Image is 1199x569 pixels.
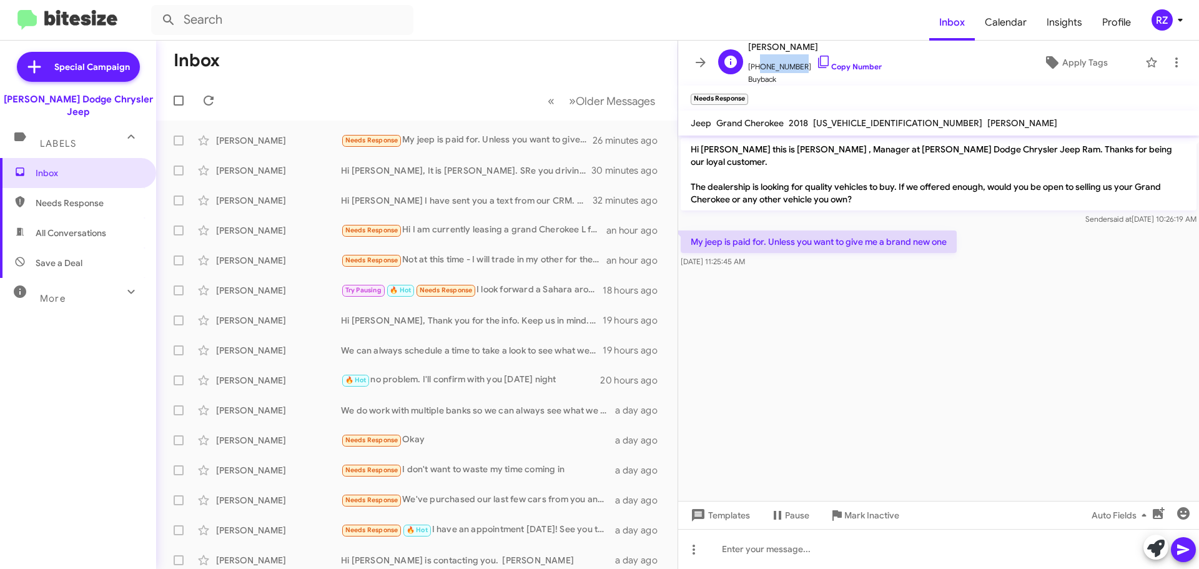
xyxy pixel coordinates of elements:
div: [PERSON_NAME] [216,254,341,267]
div: a day ago [615,524,668,537]
a: Special Campaign [17,52,140,82]
span: [PHONE_NUMBER] [748,54,882,73]
div: 19 hours ago [603,344,668,357]
div: [PERSON_NAME] [216,494,341,507]
div: My jeep is paid for. Unless you want to give me a brand new one [341,133,593,147]
span: Needs Response [345,436,398,444]
div: [PERSON_NAME] [216,344,341,357]
span: Needs Response [345,496,398,504]
button: RZ [1141,9,1185,31]
div: 32 minutes ago [593,194,668,207]
span: [PERSON_NAME] [987,117,1057,129]
span: [DATE] 11:25:45 AM [681,257,745,266]
a: Calendar [975,4,1037,41]
span: 2018 [789,117,808,129]
span: Needs Response [345,256,398,264]
div: [PERSON_NAME] [216,434,341,447]
button: Auto Fields [1082,504,1162,527]
span: Buyback [748,73,882,86]
div: no problem. I'll confirm with you [DATE] night [341,373,600,387]
a: Copy Number [816,62,882,71]
div: [PERSON_NAME] [216,404,341,417]
span: Templates [688,504,750,527]
span: Older Messages [576,94,655,108]
div: [PERSON_NAME] [216,374,341,387]
span: Auto Fields [1092,504,1152,527]
div: [PERSON_NAME] [216,464,341,477]
div: [PERSON_NAME] [216,284,341,297]
div: a day ago [615,554,668,567]
button: Next [561,88,663,114]
div: I have an appointment [DATE]! See you then. Thanks so much :-) [341,523,615,537]
div: [PERSON_NAME] [216,194,341,207]
div: Not at this time - I will trade in my other for the new one I discussed with [PERSON_NAME] [341,253,606,267]
span: 🔥 Hot [390,286,411,294]
div: a day ago [615,494,668,507]
div: We've purchased our last few cars from you and would have liked to continue but are limited at th... [341,493,615,507]
div: an hour ago [606,224,668,237]
h1: Inbox [174,51,220,71]
span: Special Campaign [54,61,130,73]
div: I look forward a Sahara around 30k [341,283,603,297]
span: Needs Response [345,526,398,534]
span: Labels [40,138,76,149]
span: said at [1110,214,1132,224]
span: All Conversations [36,227,106,239]
span: Needs Response [345,136,398,144]
div: Hi [PERSON_NAME], It is [PERSON_NAME]. SRe you driving a 2017 Grand Cherokee? [341,164,593,177]
div: a day ago [615,464,668,477]
div: Hi [PERSON_NAME], Thank you for the info. Keep us in mind.. nie;[DOMAIN_NAME]....Hope to see you ... [341,314,603,327]
button: Apply Tags [1011,51,1139,74]
div: RZ [1152,9,1173,31]
span: Apply Tags [1062,51,1108,74]
span: Save a Deal [36,257,82,269]
span: 🔥 Hot [407,526,428,534]
span: Sender [DATE] 10:26:19 AM [1085,214,1197,224]
div: We do work with multiple banks so we can always see what we can do for you when you come in. Did ... [341,404,615,417]
span: « [548,93,555,109]
span: » [569,93,576,109]
div: [PERSON_NAME] [216,554,341,567]
div: Okay [341,433,615,447]
span: Needs Response [345,466,398,474]
div: 19 hours ago [603,314,668,327]
span: Grand Cherokee [716,117,784,129]
span: [PERSON_NAME] [748,39,882,54]
span: Mark Inactive [844,504,899,527]
a: Insights [1037,4,1092,41]
span: 🔥 Hot [345,376,367,384]
a: Profile [1092,4,1141,41]
div: an hour ago [606,254,668,267]
div: 30 minutes ago [593,164,668,177]
span: Pause [785,504,809,527]
div: 20 hours ago [600,374,668,387]
div: We can always schedule a time to take a look to see what we can do for you. Let me know if you wo... [341,344,603,357]
div: [PERSON_NAME] [216,224,341,237]
div: Hi [PERSON_NAME] I have sent you a text from our CRM. Please read and text back Thank you [PERSON... [341,194,593,207]
span: Needs Response [345,226,398,234]
div: 26 minutes ago [593,134,668,147]
small: Needs Response [691,94,748,105]
div: Hi I am currently leasing a grand Cherokee L from [PERSON_NAME] jeep dodge [341,223,606,237]
span: Inbox [36,167,142,179]
div: Hi [PERSON_NAME] is contacting you. [PERSON_NAME] [341,554,615,567]
p: My jeep is paid for. Unless you want to give me a brand new one [681,230,957,253]
div: [PERSON_NAME] [216,524,341,537]
div: [PERSON_NAME] [216,314,341,327]
p: Hi [PERSON_NAME] this is [PERSON_NAME] , Manager at [PERSON_NAME] Dodge Chrysler Jeep Ram. Thanks... [681,138,1197,210]
button: Mark Inactive [819,504,909,527]
span: Try Pausing [345,286,382,294]
input: Search [151,5,413,35]
span: [US_VEHICLE_IDENTIFICATION_NUMBER] [813,117,982,129]
div: a day ago [615,404,668,417]
button: Pause [760,504,819,527]
button: Previous [540,88,562,114]
div: I don't want to waste my time coming in [341,463,615,477]
a: Inbox [929,4,975,41]
div: [PERSON_NAME] [216,134,341,147]
span: Needs Response [420,286,473,294]
button: Templates [678,504,760,527]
